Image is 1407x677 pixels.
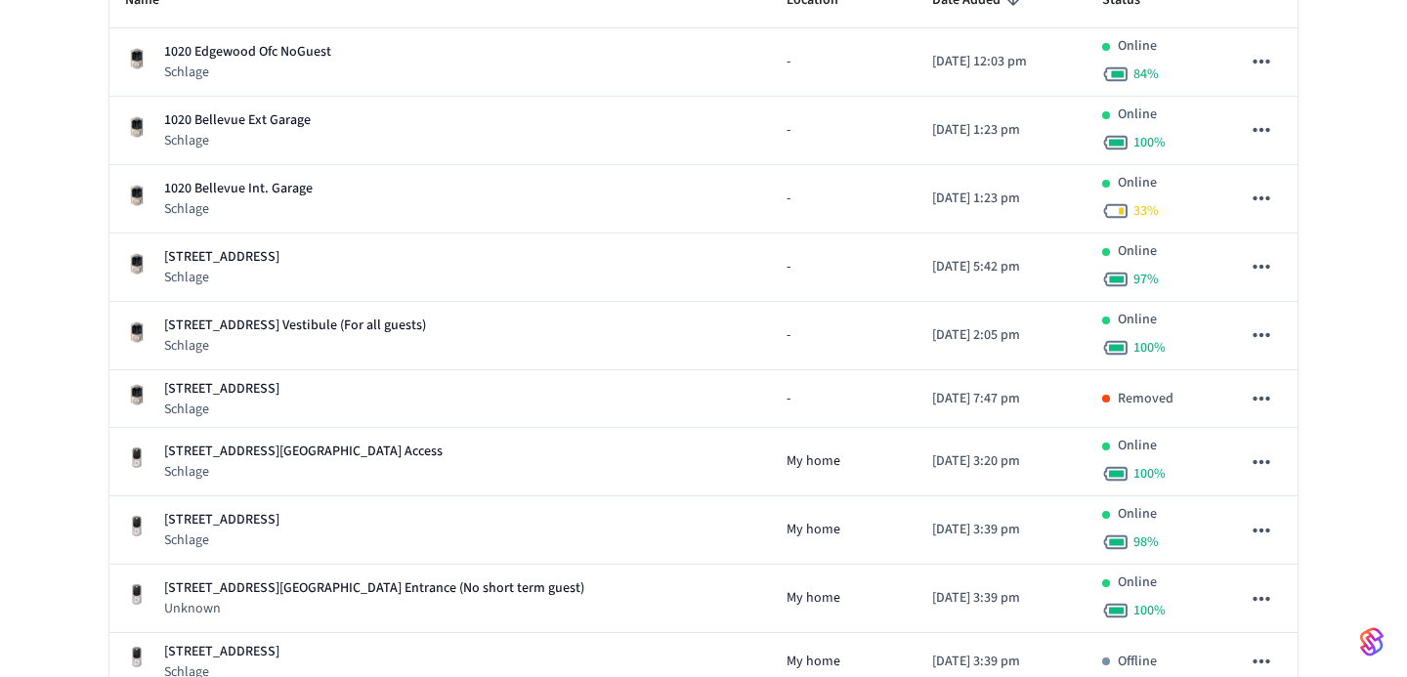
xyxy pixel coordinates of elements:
[787,52,790,72] span: -
[787,520,840,540] span: My home
[1118,572,1157,593] p: Online
[1118,173,1157,193] p: Online
[932,52,1071,72] p: [DATE] 12:03 pm
[125,383,149,406] img: Schlage Sense Smart Deadbolt with Camelot Trim, Front
[1118,436,1157,456] p: Online
[1133,601,1166,620] span: 100 %
[1118,652,1157,672] p: Offline
[164,268,279,287] p: Schlage
[787,652,840,672] span: My home
[932,389,1071,409] p: [DATE] 7:47 pm
[787,189,790,209] span: -
[164,642,279,662] p: [STREET_ADDRESS]
[164,400,279,419] p: Schlage
[164,316,426,336] p: [STREET_ADDRESS] Vestibule (For all guests)
[164,442,443,462] p: [STREET_ADDRESS][GEOGRAPHIC_DATA] Access
[1133,201,1159,221] span: 33 %
[1118,389,1173,409] p: Removed
[932,520,1071,540] p: [DATE] 3:39 pm
[164,131,311,150] p: Schlage
[164,42,331,63] p: 1020 Edgewood Ofc NoGuest
[125,646,149,669] img: Yale Assure Touchscreen Wifi Smart Lock, Satin Nickel, Front
[787,451,840,472] span: My home
[164,599,584,618] p: Unknown
[125,252,149,275] img: Schlage Sense Smart Deadbolt with Camelot Trim, Front
[1118,504,1157,525] p: Online
[787,588,840,609] span: My home
[1133,64,1159,84] span: 84 %
[125,515,149,538] img: Yale Assure Touchscreen Wifi Smart Lock, Satin Nickel, Front
[1118,105,1157,125] p: Online
[1133,532,1159,552] span: 98 %
[1133,270,1159,289] span: 97 %
[164,510,279,530] p: [STREET_ADDRESS]
[932,257,1071,277] p: [DATE] 5:42 pm
[787,257,790,277] span: -
[1360,626,1384,657] img: SeamLogoGradient.69752ec5.svg
[125,320,149,344] img: Schlage Sense Smart Deadbolt with Camelot Trim, Front
[787,389,790,409] span: -
[125,446,149,470] img: Yale Assure Touchscreen Wifi Smart Lock, Satin Nickel, Front
[164,578,584,599] p: [STREET_ADDRESS][GEOGRAPHIC_DATA] Entrance (No short term guest)
[1133,133,1166,152] span: 100 %
[1118,310,1157,330] p: Online
[932,120,1071,141] p: [DATE] 1:23 pm
[932,189,1071,209] p: [DATE] 1:23 pm
[932,652,1071,672] p: [DATE] 3:39 pm
[125,583,149,607] img: Yale Assure Touchscreen Wifi Smart Lock, Satin Nickel, Front
[1118,241,1157,262] p: Online
[164,462,443,482] p: Schlage
[125,115,149,139] img: Schlage Sense Smart Deadbolt with Camelot Trim, Front
[164,63,331,82] p: Schlage
[164,379,279,400] p: [STREET_ADDRESS]
[164,530,279,550] p: Schlage
[164,179,313,199] p: 1020 Bellevue Int. Garage
[787,325,790,346] span: -
[932,451,1071,472] p: [DATE] 3:20 pm
[787,120,790,141] span: -
[125,184,149,207] img: Schlage Sense Smart Deadbolt with Camelot Trim, Front
[1133,464,1166,484] span: 100 %
[932,325,1071,346] p: [DATE] 2:05 pm
[164,110,311,131] p: 1020 Bellevue Ext Garage
[125,47,149,70] img: Schlage Sense Smart Deadbolt with Camelot Trim, Front
[932,588,1071,609] p: [DATE] 3:39 pm
[1118,36,1157,57] p: Online
[164,247,279,268] p: [STREET_ADDRESS]
[164,199,313,219] p: Schlage
[1133,338,1166,358] span: 100 %
[164,336,426,356] p: Schlage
